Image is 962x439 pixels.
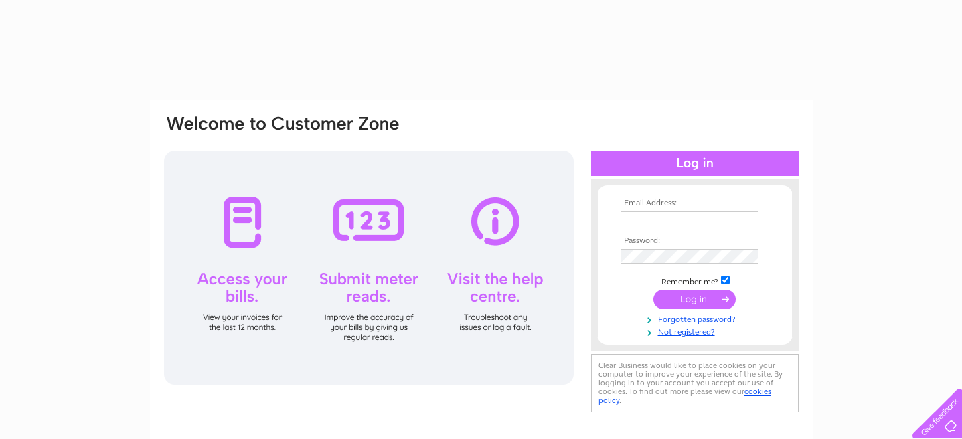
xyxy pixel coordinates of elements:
a: Forgotten password? [621,312,773,325]
td: Remember me? [617,274,773,287]
input: Submit [653,290,736,309]
th: Password: [617,236,773,246]
div: Clear Business would like to place cookies on your computer to improve your experience of the sit... [591,354,799,412]
a: Not registered? [621,325,773,337]
a: cookies policy [598,387,771,405]
th: Email Address: [617,199,773,208]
